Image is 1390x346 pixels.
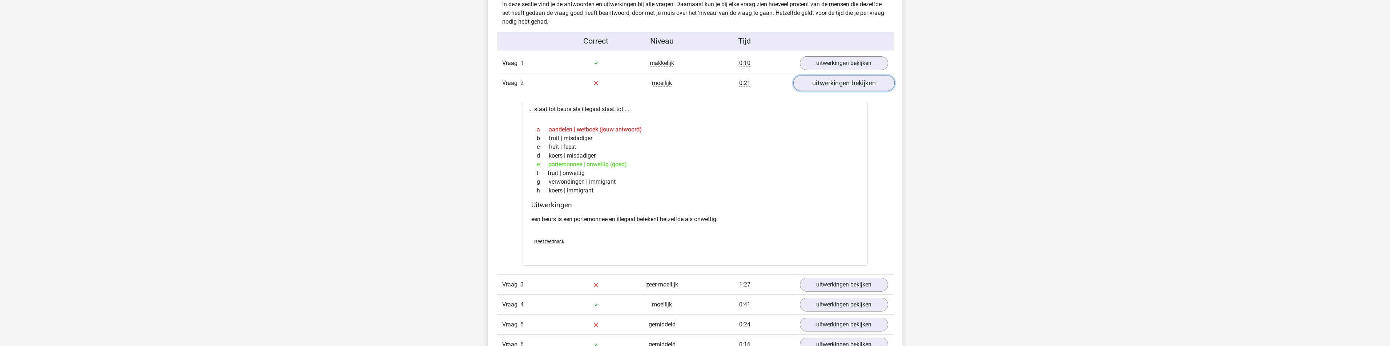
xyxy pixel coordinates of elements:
[563,35,629,47] div: Correct
[502,59,520,68] span: Vraag
[800,56,888,70] a: uitwerkingen bekijken
[739,301,750,308] span: 0:41
[800,278,888,292] a: uitwerkingen bekijken
[531,134,859,143] div: fruit | misdadiger
[531,178,859,186] div: verwondingen | immigrant
[531,160,859,169] div: portemonnee | onwettig (goed)
[739,60,750,67] span: 0:10
[652,80,672,87] span: moeilijk
[537,186,549,195] span: h
[739,321,750,328] span: 0:24
[629,35,695,47] div: Niveau
[793,75,894,91] a: uitwerkingen bekijken
[502,300,520,309] span: Vraag
[502,79,520,87] span: Vraag
[531,143,859,151] div: fruit | feest
[531,169,859,178] div: fruit | onwettig
[531,186,859,195] div: koers | immigrant
[652,301,672,308] span: moeilijk
[739,281,750,288] span: 1:27
[537,143,548,151] span: c
[537,169,548,178] span: f
[695,35,794,47] div: Tijd
[646,281,678,288] span: zeer moeilijk
[537,178,549,186] span: g
[650,60,674,67] span: makkelijk
[800,298,888,312] a: uitwerkingen bekijken
[520,281,524,288] span: 3
[502,320,520,329] span: Vraag
[739,80,750,87] span: 0:21
[537,134,549,143] span: b
[531,215,859,224] p: een beurs is een portemonnee en illegaal betekent hetzelfde als onwettig.
[531,201,859,209] h4: Uitwerkingen
[523,102,868,266] div: ... staat tot beurs als illegaal staat tot ...
[649,321,676,328] span: gemiddeld
[537,151,549,160] span: d
[800,318,888,331] a: uitwerkingen bekijken
[520,80,524,86] span: 2
[534,239,564,244] span: Geef feedback
[520,60,524,66] span: 1
[537,160,548,169] span: e
[537,125,549,134] span: a
[502,280,520,289] span: Vraag
[531,151,859,160] div: koers | misdadiger
[520,301,524,308] span: 4
[531,125,859,134] div: aandelen | wetboek (jouw antwoord)
[520,321,524,328] span: 5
